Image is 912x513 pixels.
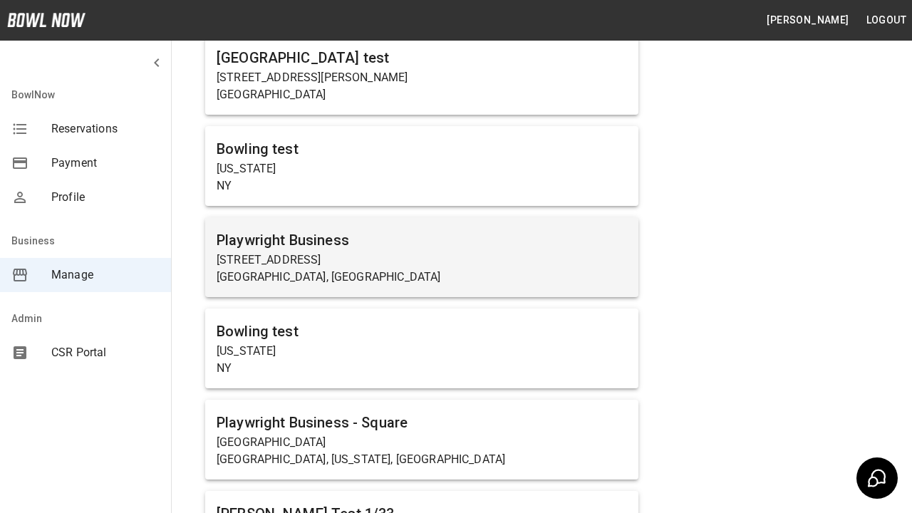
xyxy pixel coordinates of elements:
span: Profile [51,189,160,206]
h6: [GEOGRAPHIC_DATA] test [217,46,627,69]
p: [GEOGRAPHIC_DATA], [GEOGRAPHIC_DATA] [217,269,627,286]
span: CSR Portal [51,344,160,361]
p: [US_STATE] [217,343,627,360]
p: [US_STATE] [217,160,627,177]
img: logo [7,13,85,27]
p: NY [217,360,627,377]
button: [PERSON_NAME] [761,7,854,33]
h6: Bowling test [217,320,627,343]
p: NY [217,177,627,195]
span: Reservations [51,120,160,138]
p: [GEOGRAPHIC_DATA] [217,434,627,451]
p: [STREET_ADDRESS][PERSON_NAME] [217,69,627,86]
h6: Playwright Business - Square [217,411,627,434]
p: [GEOGRAPHIC_DATA] [217,86,627,103]
span: Manage [51,266,160,284]
h6: Playwright Business [217,229,627,252]
p: [STREET_ADDRESS] [217,252,627,269]
button: Logout [861,7,912,33]
p: [GEOGRAPHIC_DATA], [US_STATE], [GEOGRAPHIC_DATA] [217,451,627,468]
span: Payment [51,155,160,172]
h6: Bowling test [217,138,627,160]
